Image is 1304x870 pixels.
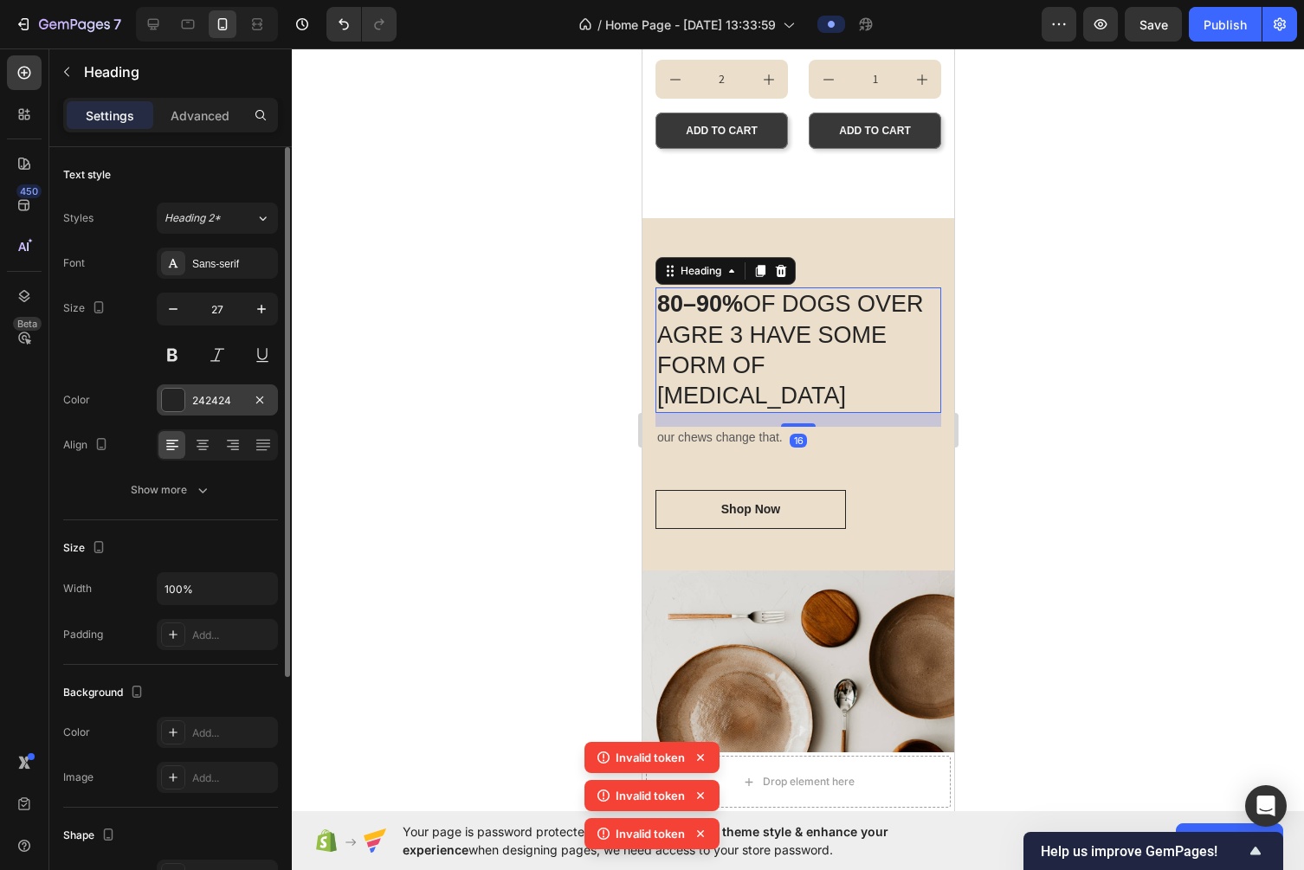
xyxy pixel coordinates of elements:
div: Color [63,392,90,408]
div: Add... [192,628,274,643]
p: Advanced [171,106,229,125]
div: Shape [63,824,119,847]
div: Size [63,537,109,560]
div: Image [63,770,94,785]
iframe: Design area [642,48,954,811]
button: Heading 2* [157,203,278,234]
div: Text style [63,167,111,183]
p: Invalid token [616,749,685,766]
span: Home Page - [DATE] 13:33:59 [605,16,776,34]
div: Align [63,434,112,457]
div: Sans-serif [192,256,274,272]
div: Undo/Redo [326,7,397,42]
span: Help us improve GemPages! [1041,843,1245,860]
span: Heading 2* [165,210,221,226]
p: 7 [113,14,121,35]
div: Color [63,725,90,740]
div: Width [63,581,92,596]
div: Add... [192,770,274,786]
button: Show more [63,474,278,506]
div: 450 [16,184,42,198]
div: 242424 [192,393,242,409]
button: Publish [1189,7,1262,42]
div: Font [63,255,85,271]
p: Invalid token [616,825,685,842]
div: Publish [1204,16,1247,34]
span: / [597,16,602,34]
button: 7 [7,7,129,42]
div: Beta [13,317,42,331]
div: Open Intercom Messenger [1245,785,1287,827]
button: Show survey - Help us improve GemPages! [1041,841,1266,861]
p: Settings [86,106,134,125]
div: Padding [63,627,103,642]
p: Heading [84,61,271,82]
input: Auto [158,573,277,604]
div: Background [63,681,147,705]
button: Allow access [1176,823,1283,858]
p: Invalid token [616,787,685,804]
button: Save [1125,7,1182,42]
div: Size [63,297,109,320]
span: Your page is password protected. To when designing pages, we need access to your store password. [403,822,956,859]
div: Styles [63,210,94,226]
div: Add... [192,725,274,741]
div: Show more [131,481,211,499]
span: Save [1139,17,1168,32]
